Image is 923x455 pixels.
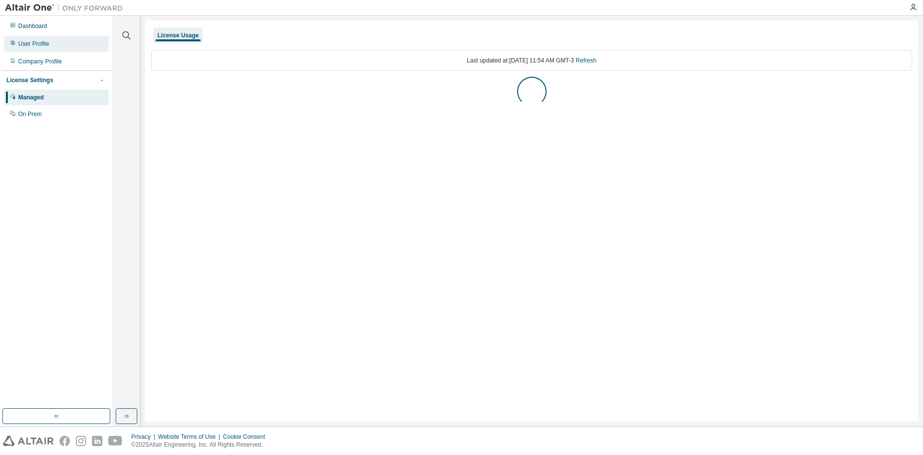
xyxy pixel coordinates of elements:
[92,436,102,446] img: linkedin.svg
[18,93,44,101] div: Managed
[131,433,158,441] div: Privacy
[18,58,62,65] div: Company Profile
[131,441,271,449] p: © 2025 Altair Engineering, Inc. All Rights Reserved.
[18,40,49,48] div: User Profile
[6,76,53,84] div: License Settings
[576,57,596,64] a: Refresh
[157,31,199,39] div: License Usage
[18,22,47,30] div: Dashboard
[3,436,54,446] img: altair_logo.svg
[76,436,86,446] img: instagram.svg
[223,433,271,441] div: Cookie Consent
[18,110,42,118] div: On Prem
[60,436,70,446] img: facebook.svg
[5,3,128,13] img: Altair One
[151,50,912,71] div: Last updated at: [DATE] 11:54 AM GMT-3
[158,433,223,441] div: Website Terms of Use
[108,436,123,446] img: youtube.svg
